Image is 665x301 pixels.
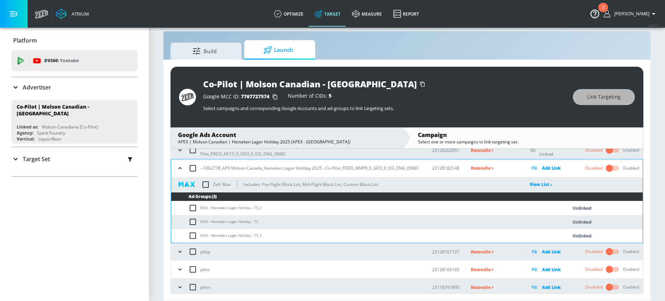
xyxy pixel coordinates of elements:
div: Platform [11,31,138,50]
p: Reconcile > [471,283,519,291]
div: Advertiser [11,77,138,97]
span: v 4.32.0 [648,23,658,27]
div: Add Link [530,283,574,291]
p: Includes: Pre-Flight Block List, Mid-Flight Block List, Custom Block List [244,181,378,188]
p: Unlinked [572,232,592,240]
p: phtrv [200,284,211,291]
p: Reconcile > [471,266,519,274]
div: Co-Pilot | Molson Canadian - [GEOGRAPHIC_DATA] [17,103,126,117]
div: Number of CIDs: [288,93,331,100]
div: Co-Pilot | Molson Canadian - [GEOGRAPHIC_DATA]Linked as:Molson Canadiana [Co-Pilot]Agency:Spark F... [11,100,138,144]
span: 5 [329,92,331,99]
div: Google Ads Account [178,131,396,139]
p: 23128182148 [432,164,459,172]
div: Campaign [418,131,636,139]
td: ENG - Heineken Lager Holiday - TS [171,215,553,229]
p: Reconcile > [471,146,519,154]
div: Molson Canadiana [Co-Pilot] [42,124,98,130]
p: 23128165165 [432,266,459,273]
span: Launch [251,42,305,59]
div: Enabled [623,266,639,273]
td: ENG - Heineken Lager Holiday - TS_3 [171,229,553,243]
button: Open Resource Center, 2 new notifications [585,4,605,23]
div: Target Set [11,147,138,171]
a: Target [309,1,346,27]
p: DV360: [44,57,79,65]
div: Spark Foundry [37,130,65,136]
p: Advertiser [23,83,51,91]
div: Add Link [530,248,574,256]
div: Enabled [623,248,639,255]
p: 23128202851 [432,147,459,154]
div: Google Ads AccountAPEX | Molson Canadian | Heineken Lager Holiday 2025 (APEX - [GEOGRAPHIC_DATA]) [171,127,403,148]
p: --1062777_APX Molson [GEOGRAPHIC_DATA] Lager Holiday 2025 - Co-Pilot_FIXED_NS15_0_GEO_0_DG_ENG_ONBC [200,143,421,158]
p: Reconcile > [471,248,519,256]
button: [PERSON_NAME] [604,10,658,18]
a: View List › [530,181,552,187]
p: 23118797895 [432,284,459,291]
p: Zefr Max [213,181,231,188]
p: Add Link [542,283,561,291]
div: Disabled [585,248,603,255]
div: Enabled [623,284,639,290]
span: Build [178,43,231,60]
p: --1062778_APX Molson Canada_Heineken Lager Holiday 2025 - Co-Pilot_FIXED_BMPR_0_GEO_0_DG_ENG_ONBC [200,164,419,172]
div: DV360: Youtube [11,50,138,71]
p: Add Link [542,248,561,256]
td: ENG - Heineken Lager Holiday - TS_2 [171,201,553,215]
div: Enabled [623,147,639,153]
div: Enabled [623,165,639,171]
div: Disabled [585,284,603,290]
div: Agency: [17,130,33,136]
div: Vertical: [17,136,35,142]
div: APEX | Molson Canadian | Heineken Lager Holiday 2025 (APEX - [GEOGRAPHIC_DATA]) [178,139,396,145]
p: Platform [13,37,37,44]
div: Add Link [530,266,574,274]
p: Unlinked [572,204,592,212]
div: Liquor/Beer [38,136,62,142]
div: Select one or more campaigns to link targeting set. [418,139,636,145]
div: Disabled [585,266,603,273]
div: Add Link [530,164,574,172]
p: phns [200,266,210,273]
span: login as: nathan.mistretta@zefr.com [611,11,649,16]
a: measure [346,1,387,27]
a: Report [387,1,425,27]
div: Atrium [69,11,89,17]
p: Add Link [542,266,561,274]
a: optimize [268,1,309,27]
div: Disabled [585,165,603,171]
div: Co-Pilot | Molson Canadian - [GEOGRAPHIC_DATA] [203,78,417,90]
div: 2 [602,7,604,17]
div: Linked as: [17,124,38,130]
p: Reconcile > [471,164,519,172]
p: 23128161727 [432,248,459,256]
p: Unlinked [572,218,592,226]
p: phbp [200,248,210,256]
div: Google MCC ID: [203,93,281,100]
th: Ad Groups (3) [171,192,643,201]
div: Disabled [585,147,603,153]
span: 7767727574 [241,93,269,100]
a: Atrium [56,9,89,19]
p: Target Set [23,155,50,163]
p: Add Link [542,164,561,172]
p: Youtube [60,57,79,64]
p: Select campaigns and corresponding Google Accounts and ad-groups to link targeting sets. [203,105,566,111]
